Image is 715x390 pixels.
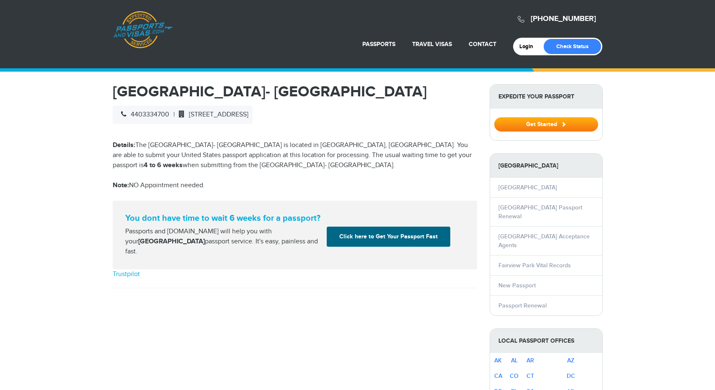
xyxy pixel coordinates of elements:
[490,154,602,178] strong: [GEOGRAPHIC_DATA]
[113,270,140,278] a: Trustpilot
[113,140,477,170] p: The [GEOGRAPHIC_DATA]- [GEOGRAPHIC_DATA] is located in [GEOGRAPHIC_DATA], [GEOGRAPHIC_DATA]. You ...
[567,372,575,380] a: DC
[175,111,248,119] span: [STREET_ADDRESS]
[138,238,205,245] strong: [GEOGRAPHIC_DATA]
[113,141,135,149] strong: Details:
[113,11,173,49] a: Passports & [DOMAIN_NAME]
[498,282,536,289] a: New Passport
[144,161,183,169] strong: 4 to 6 weeks
[498,302,547,309] a: Passport Renewal
[113,84,477,99] h1: [GEOGRAPHIC_DATA]- [GEOGRAPHIC_DATA]
[511,357,518,364] a: AL
[494,121,598,127] a: Get Started
[494,372,502,380] a: CA
[117,111,169,119] span: 4403334700
[510,372,519,380] a: CO
[490,85,602,108] strong: Expedite Your Passport
[125,213,465,223] strong: You dont have time to wait 6 weeks for a passport?
[527,372,534,380] a: CT
[531,14,596,23] a: [PHONE_NUMBER]
[490,329,602,353] strong: Local Passport Offices
[498,233,590,249] a: [GEOGRAPHIC_DATA] Acceptance Agents
[498,204,582,220] a: [GEOGRAPHIC_DATA] Passport Renewal
[412,41,452,48] a: Travel Visas
[494,357,502,364] a: AK
[122,227,324,257] div: Passports and [DOMAIN_NAME] will help you with your passport service. It's easy, painless and fast.
[498,184,557,191] a: [GEOGRAPHIC_DATA]
[362,41,395,48] a: Passports
[113,181,129,189] strong: Note:
[469,41,496,48] a: Contact
[567,357,574,364] a: AZ
[327,227,450,247] a: Click here to Get Your Passport Fast
[498,262,571,269] a: Fairview Park Vital Records
[494,117,598,132] button: Get Started
[544,39,601,54] a: Check Status
[113,106,253,124] div: |
[113,181,477,191] p: NO Appointment needed.
[519,43,539,50] a: Login
[527,357,534,364] a: AR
